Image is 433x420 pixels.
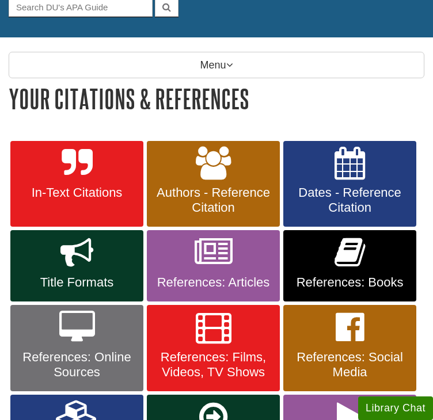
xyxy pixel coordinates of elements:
[10,230,143,301] a: Title Formats
[292,185,408,215] span: Dates - Reference Citation
[155,350,271,380] span: References: Films, Videos, TV Shows
[283,305,416,391] a: References: Social Media
[10,141,143,227] a: In-Text Citations
[155,275,271,290] span: References: Articles
[9,52,424,78] p: Menu
[292,350,408,380] span: References: Social Media
[147,141,280,227] a: Authors - Reference Citation
[19,350,135,380] span: References: Online Sources
[19,185,135,200] span: In-Text Citations
[283,141,416,227] a: Dates - Reference Citation
[155,185,271,215] span: Authors - Reference Citation
[358,396,433,420] button: Library Chat
[10,305,143,391] a: References: Online Sources
[147,305,280,391] a: References: Films, Videos, TV Shows
[147,230,280,301] a: References: Articles
[292,275,408,290] span: References: Books
[19,275,135,290] span: Title Formats
[283,230,416,301] a: References: Books
[9,84,424,113] h1: Your Citations & References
